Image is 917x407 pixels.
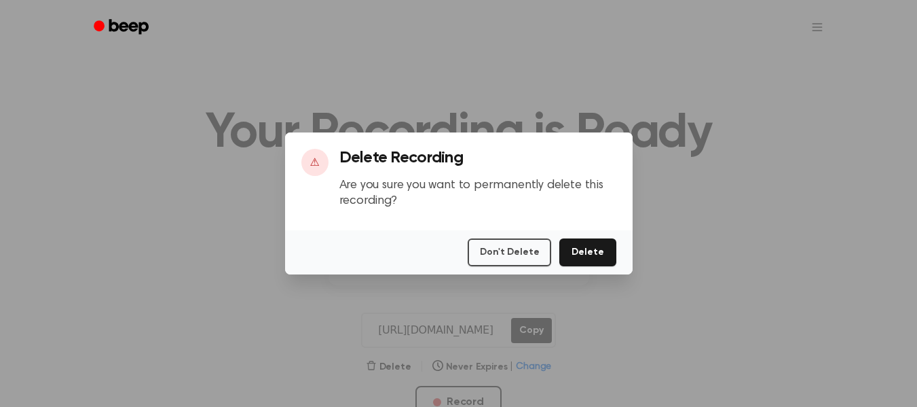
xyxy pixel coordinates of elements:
a: Beep [84,14,161,41]
p: Are you sure you want to permanently delete this recording? [339,178,616,209]
button: Don't Delete [468,238,551,266]
h3: Delete Recording [339,149,616,167]
div: ⚠ [301,149,329,176]
button: Open menu [801,11,834,43]
button: Delete [559,238,616,266]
